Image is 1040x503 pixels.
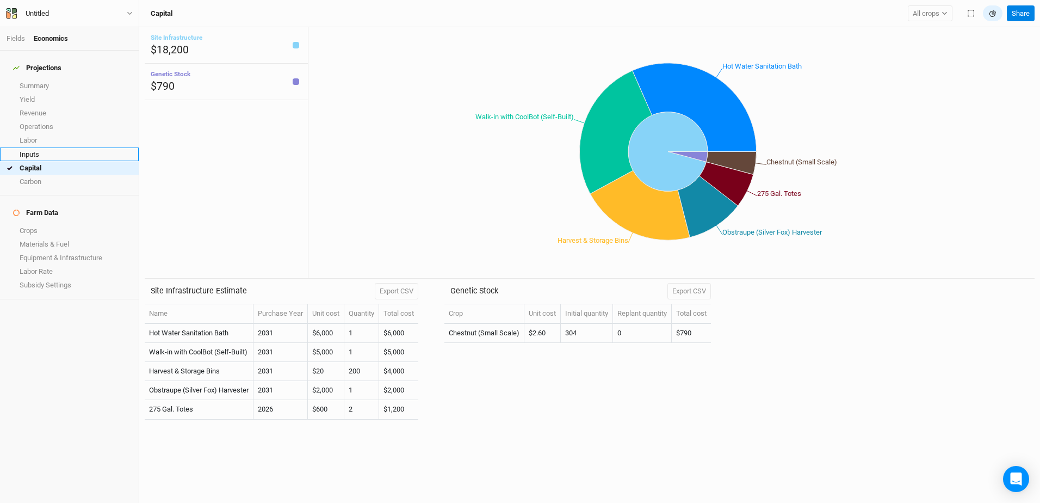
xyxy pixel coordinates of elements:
[908,5,952,22] button: All crops
[375,283,418,299] button: Export CSV
[613,324,672,343] td: 0
[145,381,253,400] td: Obstraupe (Silver Fox) Harvester
[308,343,344,362] td: $5,000
[151,34,202,41] span: Site Infrastructure
[308,381,344,400] td: $2,000
[253,381,308,400] td: 2031
[151,44,189,56] span: $18,200
[561,324,613,343] td: 304
[344,324,379,343] td: 1
[308,324,344,343] td: $6,000
[344,343,379,362] td: 1
[308,362,344,381] td: $20
[145,324,253,343] td: Hot Water Sanitation Bath
[722,62,802,70] tspan: Hot Water Sanitation Bath
[253,343,308,362] td: 2031
[672,304,711,324] th: Total cost
[344,381,379,400] td: 1
[344,400,379,419] td: 2
[379,381,418,400] td: $2,000
[145,304,253,324] th: Name
[34,34,68,44] div: Economics
[379,304,418,324] th: Total cost
[444,324,524,343] td: Chestnut (Small Scale)
[145,362,253,381] td: Harvest & Storage Bins
[253,362,308,381] td: 2031
[26,8,49,19] div: Untitled
[5,8,133,20] button: Untitled
[151,80,175,93] span: $790
[379,324,418,343] td: $6,000
[13,208,58,217] div: Farm Data
[561,304,613,324] th: Initial quantity
[766,158,837,166] tspan: Chestnut (Small Scale)
[253,400,308,419] td: 2026
[253,324,308,343] td: 2031
[1003,466,1029,492] div: Open Intercom Messenger
[1007,5,1035,22] button: Share
[151,9,172,18] h3: Capital
[145,343,253,362] td: Walk-in with CoolBot (Self-Built)
[308,400,344,419] td: $600
[379,362,418,381] td: $4,000
[722,228,822,236] tspan: Obstraupe (Silver Fox) Harvester
[613,304,672,324] th: Replant quantity
[13,64,61,72] div: Projections
[524,304,561,324] th: Unit cost
[913,8,939,19] span: All crops
[7,34,25,42] a: Fields
[379,343,418,362] td: $5,000
[344,304,379,324] th: Quantity
[524,324,561,343] td: $2.60
[450,286,498,296] h3: Genetic Stock
[667,283,711,299] button: Export CSV
[379,400,418,419] td: $1,200
[757,189,801,198] tspan: 275 Gal. Totes
[151,70,190,78] span: Genetic Stock
[475,113,574,121] tspan: Walk-in with CoolBot (Self-Built)
[145,400,253,419] td: 275 Gal. Totes
[308,304,344,324] th: Unit cost
[672,324,711,343] td: $790
[253,304,308,324] th: Purchase Year
[558,236,628,244] tspan: Harvest & Storage Bins
[151,286,247,296] h3: Site Infrastructure Estimate
[444,304,524,324] th: Crop
[344,362,379,381] td: 200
